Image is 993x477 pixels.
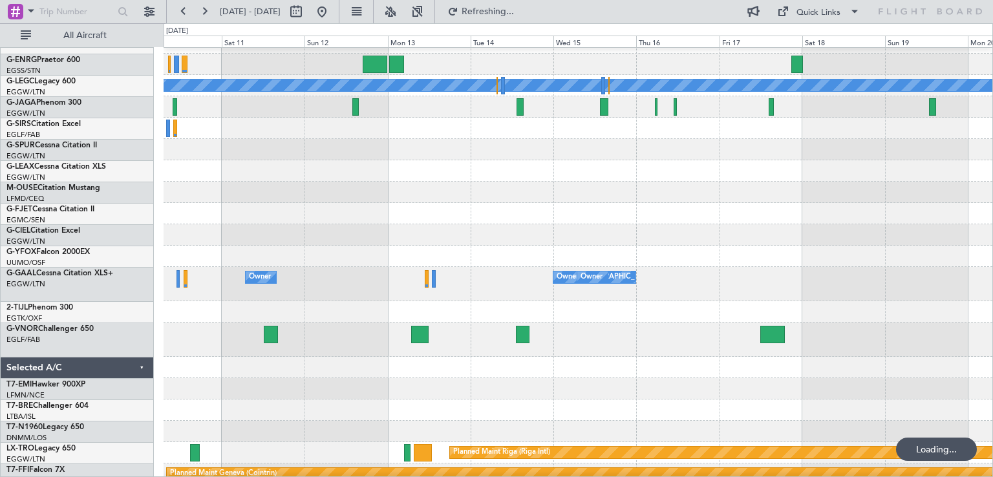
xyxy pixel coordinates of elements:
a: T7-EMIHawker 900XP [6,381,85,388]
a: G-SIRSCitation Excel [6,120,81,128]
span: G-VNOR [6,325,38,333]
div: Loading... [896,438,977,461]
input: Trip Number [39,2,114,21]
a: G-YFOXFalcon 2000EX [6,248,90,256]
a: G-SPURCessna Citation II [6,142,97,149]
div: Quick Links [796,6,840,19]
div: [DATE] [166,26,188,37]
div: Mon 13 [388,36,471,47]
span: G-ENRG [6,56,37,64]
span: All Aircraft [34,31,136,40]
a: G-VNORChallenger 650 [6,325,94,333]
a: LTBA/ISL [6,412,36,421]
a: EGGW/LTN [6,151,45,161]
div: Planned Maint Riga (Riga Intl) [453,443,550,462]
div: Sat 18 [802,36,885,47]
a: LFMD/CEQ [6,194,44,204]
span: T7-FFI [6,466,29,474]
a: EGGW/LTN [6,454,45,464]
a: LFMN/NCE [6,390,45,400]
span: G-YFOX [6,248,36,256]
a: UUMO/OSF [6,258,45,268]
a: G-CIELCitation Excel [6,227,80,235]
span: G-LEAX [6,163,34,171]
button: Refreshing... [442,1,519,22]
div: Sun 12 [304,36,387,47]
a: EGSS/STN [6,66,41,76]
a: EGLF/FAB [6,335,40,344]
div: Owner [GEOGRAPHIC_DATA] ([GEOGRAPHIC_DATA]) [557,268,735,287]
span: G-SIRS [6,120,31,128]
div: Sun 19 [885,36,968,47]
a: EGMC/SEN [6,215,45,225]
div: Fri 10 [139,36,222,47]
a: G-LEGCLegacy 600 [6,78,76,85]
a: EGGW/LTN [6,173,45,182]
a: G-GAALCessna Citation XLS+ [6,270,113,277]
div: Tue 14 [471,36,553,47]
div: Wed 15 [553,36,636,47]
a: EGGW/LTN [6,109,45,118]
span: G-CIEL [6,227,30,235]
span: G-SPUR [6,142,35,149]
a: EGGW/LTN [6,279,45,289]
a: T7-FFIFalcon 7X [6,466,65,474]
span: LX-TRO [6,445,34,452]
a: T7-BREChallenger 604 [6,402,89,410]
a: G-JAGAPhenom 300 [6,99,81,107]
a: G-LEAXCessna Citation XLS [6,163,106,171]
a: G-ENRGPraetor 600 [6,56,80,64]
a: M-OUSECitation Mustang [6,184,100,192]
a: T7-N1960Legacy 650 [6,423,84,431]
button: All Aircraft [14,25,140,46]
a: 2-TIJLPhenom 300 [6,304,73,312]
button: Quick Links [771,1,866,22]
span: 2-TIJL [6,304,28,312]
a: EGTK/OXF [6,313,42,323]
span: T7-N1960 [6,423,43,431]
div: Fri 17 [720,36,802,47]
a: EGGW/LTN [6,237,45,246]
div: Thu 16 [636,36,719,47]
span: M-OUSE [6,184,37,192]
span: [DATE] - [DATE] [220,6,281,17]
div: Owner [581,268,603,287]
a: LX-TROLegacy 650 [6,445,76,452]
span: T7-EMI [6,381,32,388]
a: EGLF/FAB [6,130,40,140]
span: G-FJET [6,206,32,213]
div: Owner [249,268,271,287]
a: EGGW/LTN [6,87,45,97]
a: G-FJETCessna Citation II [6,206,94,213]
span: G-JAGA [6,99,36,107]
span: G-LEGC [6,78,34,85]
span: T7-BRE [6,402,33,410]
a: DNMM/LOS [6,433,47,443]
div: Sat 11 [222,36,304,47]
span: Refreshing... [461,7,515,16]
span: G-GAAL [6,270,36,277]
